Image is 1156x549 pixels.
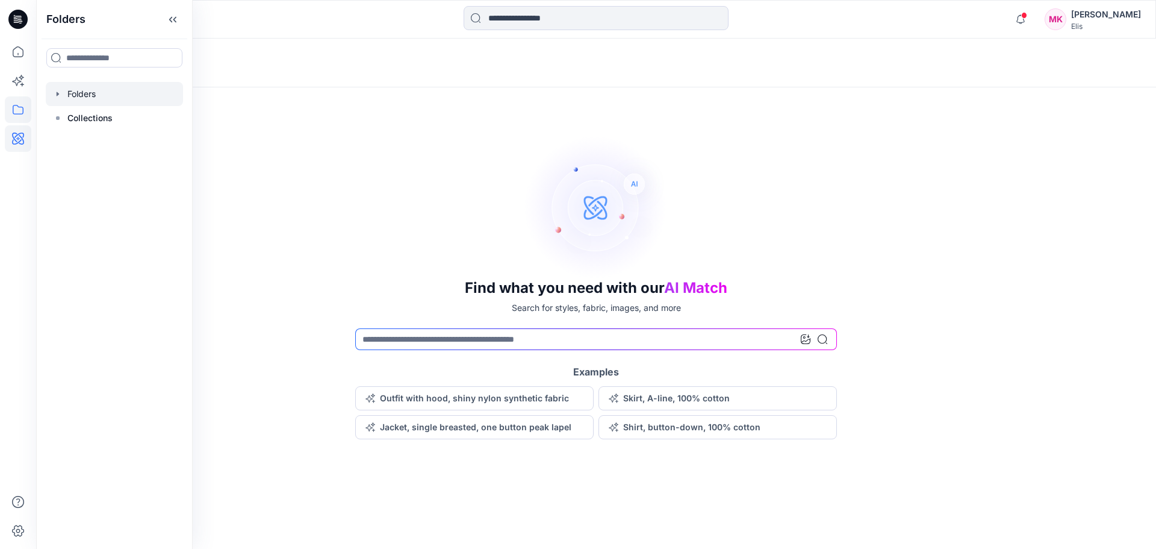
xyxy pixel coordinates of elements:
[465,280,727,296] h3: Find what you need with our
[524,135,668,280] img: AI Search
[512,301,681,314] p: Search for styles, fabric, images, and more
[67,111,113,125] p: Collections
[1071,7,1141,22] div: [PERSON_NAME]
[1045,8,1066,30] div: MK
[1071,22,1141,31] div: Elis
[355,386,594,410] button: Outfit with hood, shiny nylon synthetic fabric
[598,415,837,439] button: Shirt, button-down, 100% cotton
[664,279,727,296] span: AI Match
[573,365,619,379] h5: Examples
[598,386,837,410] button: Skirt, A-line, 100% cotton
[355,415,594,439] button: Jacket, single breasted, one button peak lapel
